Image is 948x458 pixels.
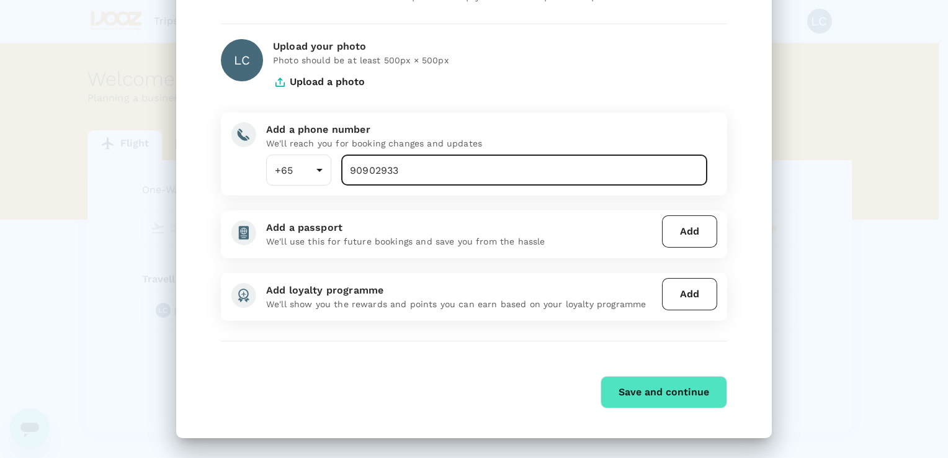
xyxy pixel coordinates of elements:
[601,376,727,408] button: Save and continue
[266,137,707,150] p: We'll reach you for booking changes and updates
[266,235,657,248] p: We'll use this for future bookings and save you from the hassle
[275,164,293,176] span: +65
[266,122,707,137] div: Add a phone number
[273,66,365,97] button: Upload a photo
[231,122,256,147] img: add-phone-number
[662,278,717,310] button: Add
[231,283,256,308] img: add-loyalty
[662,215,717,248] button: Add
[266,220,657,235] div: Add a passport
[221,39,263,81] div: LC
[341,155,707,186] input: Your phone number
[266,298,657,310] p: We'll show you the rewards and points you can earn based on your loyalty programme
[266,155,331,186] div: +65
[273,54,727,66] p: Photo should be at least 500px × 500px
[273,39,727,54] div: Upload your photo
[231,220,256,245] img: add-passport
[266,283,657,298] div: Add loyalty programme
